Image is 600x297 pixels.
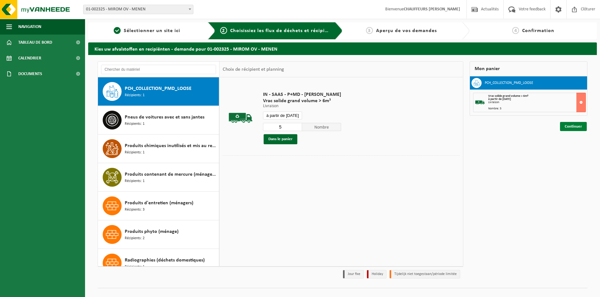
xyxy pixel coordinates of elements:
[367,270,386,278] li: Holiday
[404,7,460,12] strong: CHAUFFEURS [PERSON_NAME]
[488,94,528,98] span: Vrac solide grand volume > 6m³
[18,19,41,35] span: Navigation
[263,98,341,104] span: Vrac solide grand volume > 6m³
[512,27,519,34] span: 4
[125,121,145,127] span: Récipients: 1
[263,104,341,108] p: Livraison
[98,220,219,249] button: Produits phyto (ménage) Récipients: 2
[18,66,42,82] span: Documents
[83,5,193,14] span: 01-002325 - MIROM OV - MENEN
[18,35,52,50] span: Tableau de bord
[125,150,145,156] span: Récipients: 1
[18,50,41,66] span: Calendrier
[470,61,587,76] div: Mon panier
[125,113,204,121] span: Pneus de voitures avec et sans jantes
[263,112,302,119] input: Sélectionnez date
[125,199,193,207] span: Produits d'entretien (ménagers)
[485,78,533,88] h3: PCH_COLLECTION_PMD_LOOSE
[125,228,179,235] span: Produits phyto (ménage)
[560,122,587,131] a: Continuer
[366,27,373,34] span: 3
[488,101,586,104] div: Livraison
[220,62,287,77] div: Choix de récipient et planning
[390,270,460,278] li: Tijdelijk niet toegestaan/période limitée
[263,91,341,98] span: IN - SAAS - P+MD - [PERSON_NAME]
[98,77,219,106] button: PCH_COLLECTION_PMD_LOOSE Récipients: 1
[98,106,219,135] button: Pneus de voitures avec et sans jantes Récipients: 1
[343,270,364,278] li: Jour fixe
[376,28,437,33] span: Aperçu de vos demandes
[302,123,341,131] span: Nombre
[114,27,121,34] span: 1
[264,134,297,144] button: Dans le panier
[125,264,145,270] span: Récipients: 1
[125,92,145,98] span: Récipients: 1
[488,107,586,110] div: Nombre: 5
[125,207,145,213] span: Récipients: 3
[98,192,219,220] button: Produits d'entretien (ménagers) Récipients: 3
[522,28,554,33] span: Confirmation
[88,42,597,55] h2: Kies uw afvalstoffen en recipiënten - demande pour 01-002325 - MIROM OV - MENEN
[125,178,145,184] span: Récipients: 1
[98,163,219,192] button: Produits contenant de mercure (ménagers) Récipients: 1
[125,142,217,150] span: Produits chimiques inutilisés et mis au rebut (ménages)
[220,27,227,34] span: 2
[101,65,216,74] input: Chercher du matériel
[125,256,205,264] span: Radiographies (déchets domestiques)
[124,28,180,33] span: Sélectionner un site ici
[91,27,203,35] a: 1Sélectionner un site ici
[488,97,511,101] strong: à partir de [DATE]
[125,171,217,178] span: Produits contenant de mercure (ménagers)
[125,235,145,241] span: Récipients: 2
[98,249,219,278] button: Radiographies (déchets domestiques) Récipients: 1
[98,135,219,163] button: Produits chimiques inutilisés et mis au rebut (ménages) Récipients: 1
[230,28,335,33] span: Choisissiez les flux de déchets et récipients
[125,85,191,92] span: PCH_COLLECTION_PMD_LOOSE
